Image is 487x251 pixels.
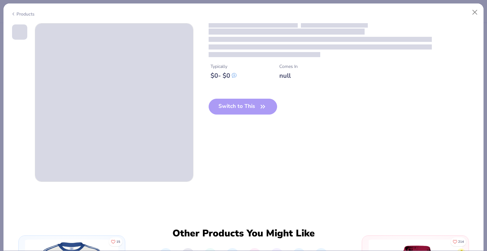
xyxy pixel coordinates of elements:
button: Close [469,6,481,18]
div: Typically [211,63,237,70]
div: $ 0 - $ 0 [211,72,237,80]
span: 15 [116,240,120,243]
div: Other Products You Might Like [168,228,319,239]
div: Comes In [279,63,298,70]
div: null [279,72,298,80]
div: Products [11,11,35,17]
button: Like [451,237,466,246]
button: Like [109,237,122,246]
span: 214 [458,240,464,243]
